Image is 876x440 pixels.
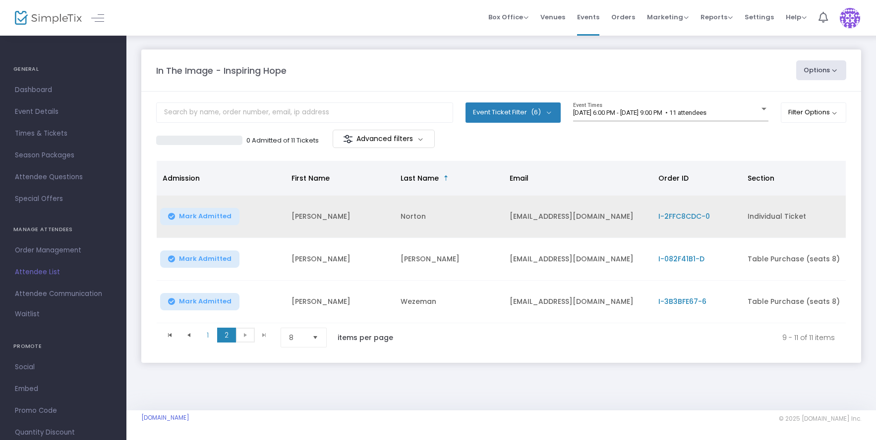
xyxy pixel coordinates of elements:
[160,208,239,225] button: Mark Admitted
[246,136,319,146] p: 0 Admitted of 11 Tickets
[15,149,112,162] span: Season Packages
[540,4,565,30] span: Venues
[308,328,322,347] button: Select
[338,333,393,342] label: items per page
[156,64,287,77] m-panel-title: In The Image - Inspiring Hope
[289,333,304,342] span: 8
[742,238,851,281] td: Table Purchase (seats 8)
[15,171,112,184] span: Attendee Questions
[217,328,236,342] span: Page 2
[13,337,113,356] h4: PROMOTE
[611,4,635,30] span: Orders
[466,102,561,122] button: Event Ticket Filter(6)
[504,238,652,281] td: [EMAIL_ADDRESS][DOMAIN_NAME]
[779,415,861,423] span: © 2025 [DOMAIN_NAME] Inc.
[13,59,113,79] h4: GENERAL
[333,130,435,148] m-button: Advanced filters
[13,220,113,240] h4: MANAGE ATTENDEES
[15,404,112,417] span: Promo Code
[15,426,112,439] span: Quantity Discount
[748,173,774,183] span: Section
[577,4,599,30] span: Events
[179,255,232,263] span: Mark Admitted
[742,196,851,238] td: Individual Ticket
[15,105,112,118] span: Event Details
[163,173,200,183] span: Admission
[395,281,504,323] td: Wezeman
[179,297,232,305] span: Mark Admitted
[15,383,112,395] span: Embed
[15,361,112,374] span: Social
[573,109,706,116] span: [DATE] 6:00 PM - [DATE] 9:00 PM • 11 attendees
[198,328,217,342] span: Page 1
[658,211,710,221] span: I-2FFC8CDC-0
[510,173,528,183] span: Email
[488,12,528,22] span: Box Office
[15,193,112,205] span: Special Offers
[166,331,174,339] span: Go to the first page
[15,288,112,300] span: Attendee Communication
[658,173,689,183] span: Order ID
[15,244,112,257] span: Order Management
[15,266,112,279] span: Attendee List
[647,12,689,22] span: Marketing
[742,281,851,323] td: Table Purchase (seats 8)
[504,281,652,323] td: [EMAIL_ADDRESS][DOMAIN_NAME]
[15,309,40,319] span: Waitlist
[157,161,846,323] div: Data table
[395,196,504,238] td: Norton
[414,328,835,347] kendo-pager-info: 9 - 11 of 11 items
[401,173,439,183] span: Last Name
[15,84,112,97] span: Dashboard
[161,328,179,342] span: Go to the first page
[292,173,330,183] span: First Name
[179,212,232,220] span: Mark Admitted
[701,12,733,22] span: Reports
[185,331,193,339] span: Go to the previous page
[286,238,395,281] td: [PERSON_NAME]
[745,4,774,30] span: Settings
[442,174,450,182] span: Sortable
[796,60,847,80] button: Options
[658,254,704,264] span: I-082F41B1-D
[531,108,541,116] span: (6)
[179,328,198,342] span: Go to the previous page
[286,281,395,323] td: [PERSON_NAME]
[786,12,807,22] span: Help
[160,250,239,268] button: Mark Admitted
[15,127,112,140] span: Times & Tickets
[658,296,706,306] span: I-3B3BFE67-6
[504,196,652,238] td: [EMAIL_ADDRESS][DOMAIN_NAME]
[286,196,395,238] td: [PERSON_NAME]
[156,102,453,123] input: Search by name, order number, email, ip address
[781,102,847,122] button: Filter Options
[160,293,239,310] button: Mark Admitted
[141,414,189,422] a: [DOMAIN_NAME]
[395,238,504,281] td: [PERSON_NAME]
[343,134,353,144] img: filter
